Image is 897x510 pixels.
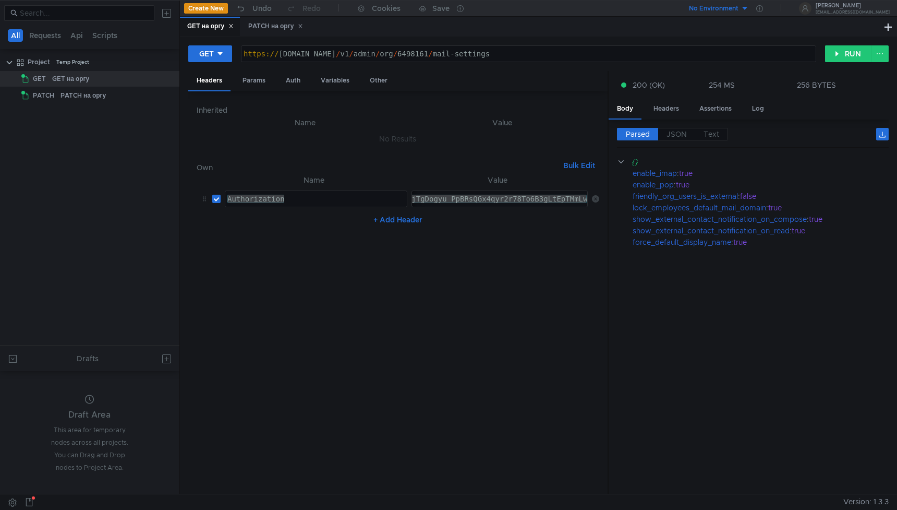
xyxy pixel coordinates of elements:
div: [EMAIL_ADDRESS][DOMAIN_NAME] [816,10,890,14]
div: true [809,214,884,225]
th: Value [407,174,588,186]
div: Params [234,71,274,90]
div: lock_employees_default_mail_domain [633,202,766,214]
div: : [633,236,889,248]
div: : [633,225,889,236]
div: GET на оргу [52,71,89,87]
button: + Add Header [369,214,427,226]
div: [PERSON_NAME] [816,3,890,8]
span: PATCH [33,88,54,103]
div: GET [199,48,214,60]
div: PATCH на оргу [60,88,106,103]
div: PATCH на оргу [248,21,303,32]
input: Search... [20,7,148,19]
span: Version: 1.3.3 [843,494,889,509]
div: show_external_contact_notification_on_read [633,225,790,236]
div: Cookies [372,2,401,15]
div: Body [609,99,641,120]
div: Temp Project [56,54,89,70]
div: Assertions [691,99,740,118]
div: Project [28,54,50,70]
th: Value [406,116,599,129]
th: Name [205,116,406,129]
div: GET на оргу [187,21,234,32]
div: force_default_display_name [633,236,731,248]
div: true [733,236,880,248]
span: Parsed [626,129,650,139]
div: Variables [312,71,358,90]
div: No Environment [689,4,738,14]
button: GET [188,45,232,62]
span: GET [33,71,46,87]
div: enable_imap [633,168,677,179]
button: Api [67,29,86,42]
div: : [633,214,889,225]
div: Undo [252,2,272,15]
h6: Own [197,161,559,174]
div: Log [744,99,772,118]
div: Headers [188,71,231,91]
div: Headers [645,99,687,118]
div: friendly_org_users_is_external [633,191,738,202]
div: true [792,225,883,236]
div: : [633,191,889,202]
div: Redo [302,2,321,15]
div: Other [361,71,396,90]
div: Save [432,5,450,12]
div: 254 MS [709,80,735,90]
button: All [8,29,23,42]
button: RUN [825,45,871,62]
div: show_external_contact_notification_on_compose [633,214,807,225]
h6: Inherited [197,104,599,116]
div: Drafts [77,352,99,365]
button: Bulk Edit [559,159,599,172]
div: true [676,179,877,191]
button: Redo [279,1,328,16]
div: false [740,191,880,202]
span: Text [704,129,719,139]
div: {} [632,156,874,168]
span: JSON [666,129,687,139]
button: Undo [228,1,279,16]
div: 256 BYTES [797,80,836,90]
div: enable_pop [633,179,674,191]
div: : [633,168,889,179]
span: 200 (OK) [633,79,665,91]
div: true [679,168,877,179]
div: true [768,202,882,214]
div: : [633,202,889,214]
th: Name [221,174,407,186]
div: Auth [277,71,309,90]
button: Scripts [89,29,120,42]
button: Requests [26,29,64,42]
nz-embed-empty: No Results [379,134,416,144]
button: Create New [184,3,228,14]
div: : [633,179,889,191]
